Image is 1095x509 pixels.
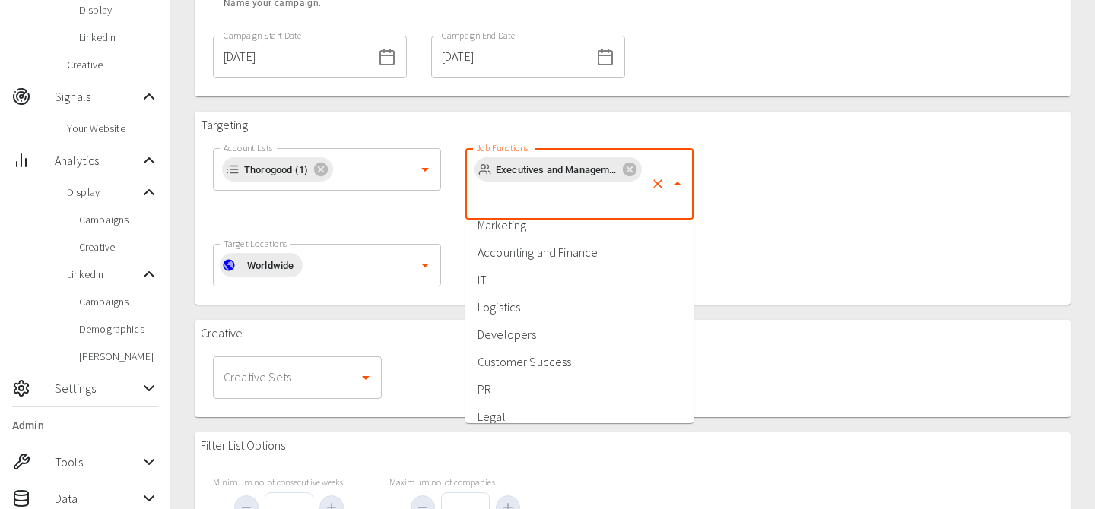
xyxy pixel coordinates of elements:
p: Minimum no. of consecutive weeks [213,476,365,489]
label: Target Locations [224,237,287,250]
label: Job Functions [476,141,528,154]
li: Customer Success [465,348,693,375]
label: Account Lists [224,141,272,154]
span: Executives and Management [487,161,626,179]
li: PR [465,375,693,403]
span: Settings [55,379,140,397]
label: Campaign End Date [442,29,516,42]
li: IT [465,266,693,293]
li: Accounting and Finance [465,239,693,266]
button: Clear [647,173,668,194]
div: Thorogood (1) [222,157,333,182]
span: Thorogood (1) [235,161,317,179]
li: Marketing [465,211,693,239]
span: Demographics [79,321,158,337]
span: LinkedIn [79,30,158,45]
label: Campaign Start Date [224,29,302,42]
li: Legal [465,403,693,430]
h3: Creative [201,326,243,340]
span: LinkedIn [67,267,140,282]
span: [PERSON_NAME] [79,349,158,364]
input: dd/mm/yyyy [431,36,590,78]
span: Worldwide [238,257,303,274]
span: Signals [55,87,140,106]
button: Open [414,254,436,276]
span: Tools [55,453,140,471]
li: Developers [465,321,693,348]
h3: Targeting [201,118,248,132]
span: Analytics [55,151,140,169]
span: Campaigns [79,212,158,227]
button: Close [667,173,688,194]
span: Data [55,489,140,507]
span: Display [67,185,140,200]
li: Logistics [465,293,693,321]
div: Executives and Management [474,157,642,182]
span: Creative [67,57,158,72]
input: dd/mm/yyyy [213,36,372,78]
span: Creative [79,239,158,254]
button: Open [355,367,376,388]
span: Your Website [67,121,158,136]
span: Display [79,2,158,17]
h3: Filter List Options [201,438,285,453]
span: Campaigns [79,294,158,309]
p: Maximum no. of companies [389,476,541,489]
button: Open [414,159,436,180]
